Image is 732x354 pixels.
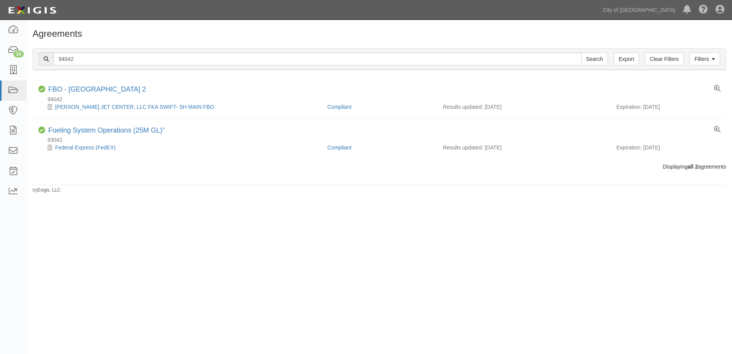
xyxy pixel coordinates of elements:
[616,103,721,111] div: Expiration: [DATE]
[48,126,165,135] div: Fueling System Operations (25M GL)"
[38,103,322,111] div: JACKSON JET CENTER, LLC FKA SWIFT- SH MAIN FBO
[13,51,24,57] div: 13
[55,144,116,151] a: Federal Express (FedEX)
[38,136,726,144] div: 93042
[38,86,45,93] i: Compliant
[55,104,214,110] a: [PERSON_NAME] JET CENTER, LLC FKA SWIFT- SH MAIN FBO
[33,187,60,193] small: by
[54,52,582,66] input: Search
[614,52,639,66] a: Export
[645,52,683,66] a: Clear Filters
[714,126,721,133] a: View results summary
[48,85,146,94] div: FBO - Sky Harbor 2
[688,164,698,170] b: all 2
[616,144,721,151] div: Expiration: [DATE]
[443,144,605,151] div: Results updated: [DATE]
[327,104,351,110] a: Compliant
[38,187,60,193] a: Exigis, LLC
[599,2,679,18] a: City of [GEOGRAPHIC_DATA]
[33,29,726,39] h1: Agreements
[327,144,351,151] a: Compliant
[48,85,146,93] a: FBO - [GEOGRAPHIC_DATA] 2
[690,52,720,66] a: Filters
[38,144,322,151] div: Federal Express (FedEX)
[443,103,605,111] div: Results updated: [DATE]
[581,52,608,66] input: Search
[6,3,59,17] img: logo-5460c22ac91f19d4615b14bd174203de0afe785f0fc80cf4dbbc73dc1793850b.png
[38,127,45,134] i: Compliant
[699,5,708,15] i: Help Center - Complianz
[27,163,732,170] div: Displaying agreements
[38,95,726,103] div: 94042
[714,85,721,92] a: View results summary
[48,126,165,134] a: Fueling System Operations (25M GL)"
